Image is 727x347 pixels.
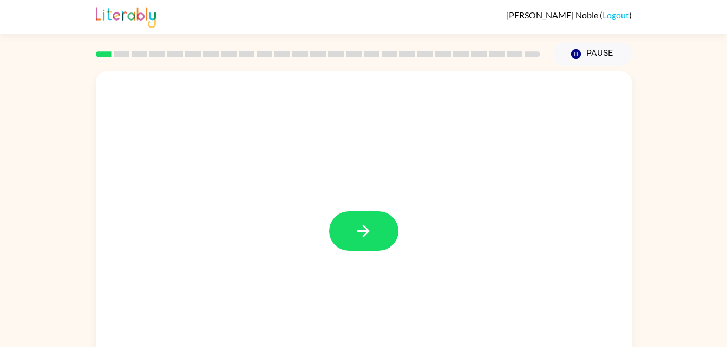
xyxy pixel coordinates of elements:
span: [PERSON_NAME] Noble [506,10,600,20]
button: Pause [553,42,632,66]
img: Literably [96,4,156,28]
div: ( ) [506,10,632,20]
a: Logout [602,10,629,20]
